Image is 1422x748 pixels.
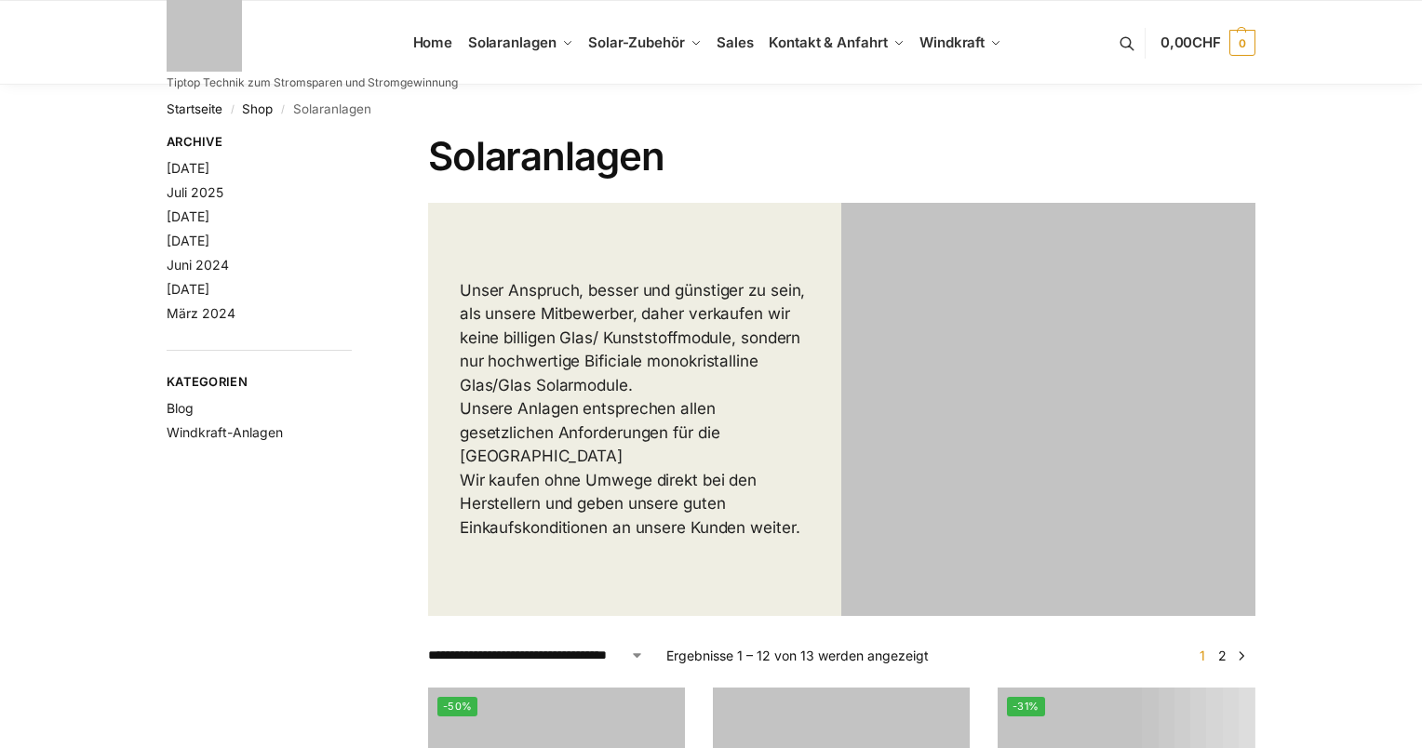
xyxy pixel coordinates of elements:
a: Kontakt & Anfahrt [761,1,912,85]
button: Close filters [352,134,363,154]
p: Ergebnisse 1 – 12 von 13 werden angezeigt [666,646,929,665]
span: / [222,102,242,117]
p: Tiptop Technik zum Stromsparen und Stromgewinnung [167,77,458,88]
a: Sales [709,1,761,85]
span: Kontakt & Anfahrt [769,33,887,51]
a: Seite 2 [1214,648,1231,663]
a: Juli 2025 [167,184,223,200]
span: 0,00 [1160,33,1221,51]
a: Blog [167,400,194,416]
a: [DATE] [167,208,209,224]
span: Solar-Zubehör [588,33,685,51]
a: Shop [242,101,273,116]
a: [DATE] [167,160,209,176]
span: Seite 1 [1195,648,1210,663]
span: Windkraft [919,33,985,51]
a: Juni 2024 [167,257,229,273]
a: [DATE] [167,281,209,297]
a: Startseite [167,101,222,116]
select: Shop-Reihenfolge [428,646,644,665]
span: 0 [1229,30,1255,56]
img: Solar Dachanlage 6,5 KW [841,203,1255,617]
a: 0,00CHF 0 [1160,15,1255,71]
span: CHF [1192,33,1221,51]
h1: Solaranlagen [428,133,1255,180]
nav: Produkt-Seitennummerierung [1188,646,1255,665]
a: Solar-Zubehör [581,1,709,85]
a: → [1235,646,1249,665]
a: Windkraft [912,1,1010,85]
nav: Breadcrumb [167,85,1255,133]
a: Solaranlagen [460,1,580,85]
span: Kategorien [167,373,352,392]
span: Sales [717,33,754,51]
a: Windkraft-Anlagen [167,424,283,440]
a: [DATE] [167,233,209,248]
span: Solaranlagen [468,33,557,51]
a: März 2024 [167,305,235,321]
span: / [273,102,292,117]
span: Archive [167,133,352,152]
p: Unser Anspruch, besser und günstiger zu sein, als unsere Mitbewerber, daher verkaufen wir keine b... [460,279,811,541]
